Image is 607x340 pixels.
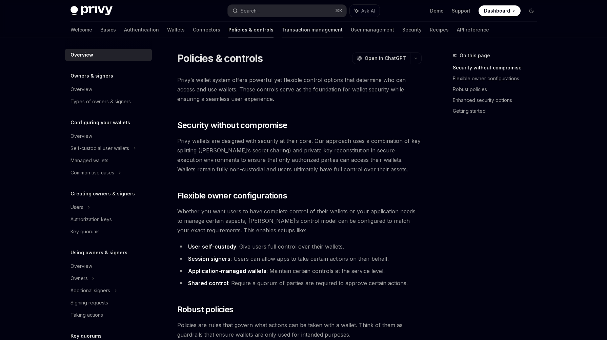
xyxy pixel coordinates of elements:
a: Overview [65,130,152,142]
h5: Key quorums [70,332,102,340]
h5: Owners & signers [70,72,113,80]
a: Support [452,7,470,14]
span: Open in ChatGPT [365,55,406,62]
span: Ask AI [361,7,375,14]
div: Authorization keys [70,215,112,224]
strong: User self-custody [188,243,236,250]
a: Enhanced security options [453,95,542,106]
div: Overview [70,85,92,93]
div: Search... [241,7,260,15]
li: : Maintain certain controls at the service level. [177,266,422,276]
a: Overview [65,260,152,272]
button: Search...⌘K [228,5,346,17]
span: On this page [460,51,490,60]
a: Connectors [193,22,220,38]
li: : Users can allow apps to take certain actions on their behalf. [177,254,422,263]
div: Taking actions [70,311,103,319]
a: Transaction management [282,22,343,38]
a: Managed wallets [65,154,152,167]
div: Key quorums [70,228,100,236]
h5: Configuring your wallets [70,119,130,127]
a: Dashboard [479,5,521,16]
a: Robust policies [453,84,542,95]
div: Types of owners & signers [70,98,131,106]
strong: Session signers [188,255,230,262]
h5: Creating owners & signers [70,190,135,198]
a: Key quorums [65,226,152,238]
a: Types of owners & signers [65,95,152,108]
div: Self-custodial user wallets [70,144,129,152]
li: : Give users full control over their wallets. [177,242,422,251]
a: Flexible owner configurations [453,73,542,84]
span: Policies are rules that govern what actions can be taken with a wallet. Think of them as guardrai... [177,320,422,339]
span: Whether you want users to have complete control of their wallets or your application needs to man... [177,207,422,235]
div: Signing requests [70,299,108,307]
h1: Policies & controls [177,52,263,64]
span: Privy wallets are designed with security at their core. Our approach uses a combination of key sp... [177,136,422,174]
span: ⌘ K [335,8,342,14]
a: API reference [457,22,489,38]
div: Common use cases [70,169,114,177]
div: Owners [70,274,88,282]
a: Policies & controls [228,22,274,38]
button: Ask AI [350,5,380,17]
div: Overview [70,132,92,140]
div: Overview [70,51,93,59]
a: Authorization keys [65,213,152,226]
span: Dashboard [484,7,510,14]
strong: Shared control [188,280,228,286]
div: Managed wallets [70,156,108,165]
h5: Using owners & signers [70,249,127,257]
a: Taking actions [65,309,152,321]
a: Getting started [453,106,542,116]
a: Security [402,22,422,38]
a: Wallets [167,22,185,38]
li: : Require a quorum of parties are required to approve certain actions. [177,278,422,288]
span: Robust policies [177,304,234,315]
a: Overview [65,49,152,61]
a: Overview [65,83,152,95]
a: Signing requests [65,297,152,309]
button: Open in ChatGPT [352,52,410,64]
a: User management [351,22,394,38]
a: Authentication [124,22,159,38]
span: Flexible owner configurations [177,190,287,201]
a: Demo [430,7,444,14]
a: Basics [100,22,116,38]
a: Recipes [430,22,449,38]
img: dark logo [70,6,113,16]
div: Additional signers [70,286,110,295]
span: Privy’s wallet system offers powerful yet flexible control options that determine who can access ... [177,75,422,104]
div: Users [70,203,83,211]
span: Security without compromise [177,120,287,131]
a: Welcome [70,22,92,38]
a: Security without compromise [453,62,542,73]
div: Overview [70,262,92,270]
button: Toggle dark mode [526,5,537,16]
strong: Application-managed wallets [188,268,266,274]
